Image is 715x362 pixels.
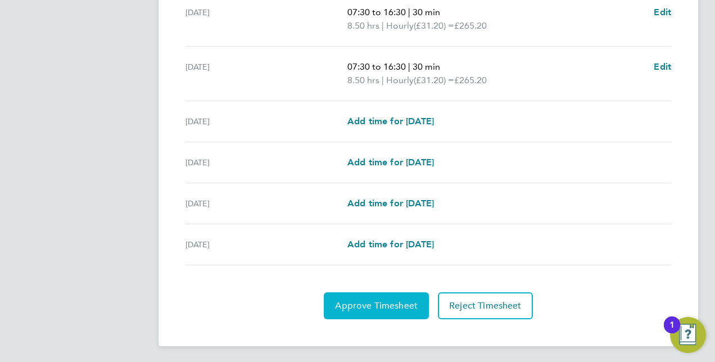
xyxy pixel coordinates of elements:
[347,156,434,169] a: Add time for [DATE]
[382,75,384,85] span: |
[347,115,434,128] a: Add time for [DATE]
[347,7,406,17] span: 07:30 to 16:30
[185,115,347,128] div: [DATE]
[414,20,454,31] span: (£31.20) =
[654,61,671,72] span: Edit
[347,61,406,72] span: 07:30 to 16:30
[414,75,454,85] span: (£31.20) =
[347,157,434,168] span: Add time for [DATE]
[185,197,347,210] div: [DATE]
[347,20,379,31] span: 8.50 hrs
[347,198,434,209] span: Add time for [DATE]
[347,238,434,251] a: Add time for [DATE]
[413,61,440,72] span: 30 min
[347,116,434,126] span: Add time for [DATE]
[347,197,434,210] a: Add time for [DATE]
[382,20,384,31] span: |
[449,300,522,311] span: Reject Timesheet
[654,7,671,17] span: Edit
[408,7,410,17] span: |
[654,6,671,19] a: Edit
[408,61,410,72] span: |
[654,60,671,74] a: Edit
[335,300,418,311] span: Approve Timesheet
[413,7,440,17] span: 30 min
[347,75,379,85] span: 8.50 hrs
[669,325,675,340] div: 1
[438,292,533,319] button: Reject Timesheet
[454,20,487,31] span: £265.20
[670,317,706,353] button: Open Resource Center, 1 new notification
[185,156,347,169] div: [DATE]
[347,239,434,250] span: Add time for [DATE]
[185,238,347,251] div: [DATE]
[185,60,347,87] div: [DATE]
[185,6,347,33] div: [DATE]
[454,75,487,85] span: £265.20
[386,74,414,87] span: Hourly
[386,19,414,33] span: Hourly
[324,292,429,319] button: Approve Timesheet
